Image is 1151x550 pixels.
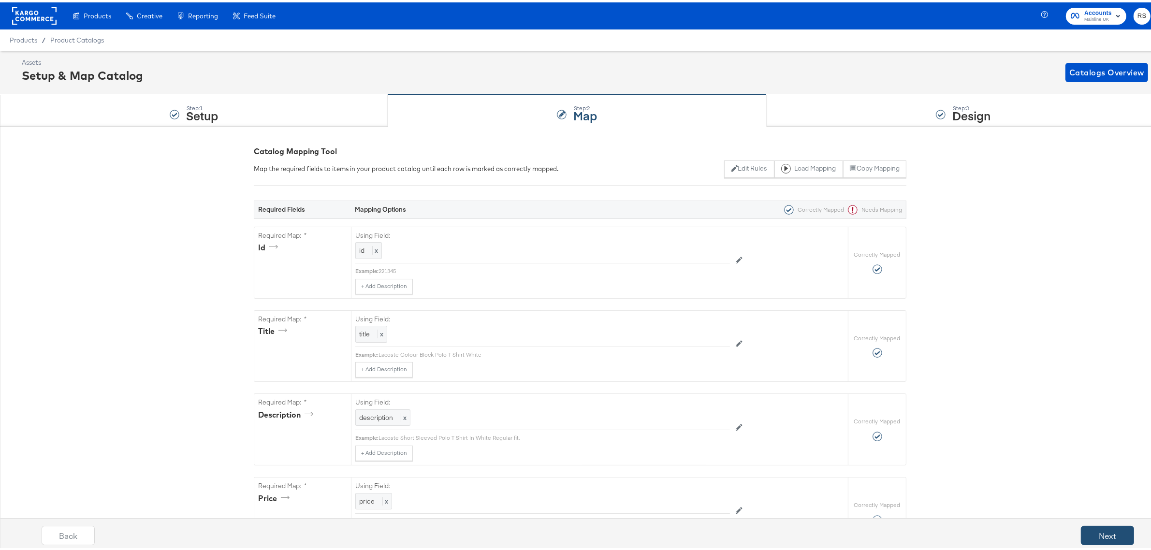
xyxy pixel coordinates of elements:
span: price [359,494,375,503]
span: Mainline UK [1084,14,1112,21]
button: + Add Description [355,443,413,459]
span: id [359,244,364,252]
button: Next [1081,523,1134,543]
label: Correctly Mapped [854,332,901,340]
strong: Setup [187,105,219,121]
div: Lacoste Colour Block Polo T Shirt White [379,348,730,356]
strong: Map [574,105,597,121]
div: id [258,240,281,251]
span: description [359,411,393,420]
div: Step: 2 [574,102,597,109]
label: Correctly Mapped [854,248,901,256]
span: x [382,494,388,503]
div: Map the required fields to items in your product catalog until each row is marked as correctly ma... [254,162,558,171]
button: Back [42,523,95,543]
span: Products [84,10,111,17]
span: x [372,244,378,252]
span: title [359,327,370,336]
button: + Add Description [355,360,413,375]
div: Correctly Mapped [780,203,844,212]
span: x [378,327,383,336]
div: Step: 3 [953,102,991,109]
div: Setup & Map Catalog [22,65,143,81]
span: Accounts [1084,6,1112,16]
span: RS [1137,8,1147,19]
label: Using Field: [355,312,730,321]
label: Required Map: * [258,229,347,238]
label: Required Map: * [258,395,347,405]
label: Correctly Mapped [854,499,901,507]
span: Creative [137,10,162,17]
div: Example: [355,432,379,439]
label: Using Field: [355,479,730,488]
button: Catalogs Overview [1065,60,1148,80]
span: Products [10,34,37,42]
div: Example: [355,265,379,273]
div: title [258,323,291,334]
button: + Add Description [355,276,413,292]
strong: Design [953,105,991,121]
label: Using Field: [355,229,730,238]
span: Catalogs Overview [1069,63,1144,77]
label: Required Map: * [258,312,347,321]
button: Load Mapping [774,158,843,175]
div: Lacoste Short Sleeved Polo T Shirt In White Regular fit. [379,432,730,439]
div: price [258,491,293,502]
div: Needs Mapping [844,203,902,212]
span: Reporting [188,10,218,17]
strong: Mapping Options [355,203,406,211]
strong: Required Fields [258,203,305,211]
div: Assets [22,56,143,65]
label: Required Map: * [258,479,347,488]
button: AccountsMainline UK [1066,5,1126,22]
span: x [401,411,407,420]
div: Step: 1 [187,102,219,109]
div: Example: [355,348,379,356]
span: / [37,34,50,42]
button: Copy Mapping [843,158,906,175]
div: description [258,407,317,418]
div: 221345 [379,265,730,273]
a: Product Catalogs [50,34,104,42]
div: Catalog Mapping Tool [254,144,906,155]
label: Correctly Mapped [854,415,901,423]
label: Using Field: [355,395,730,405]
button: RS [1134,5,1151,22]
span: Feed Suite [244,10,276,17]
button: Edit Rules [724,158,774,175]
